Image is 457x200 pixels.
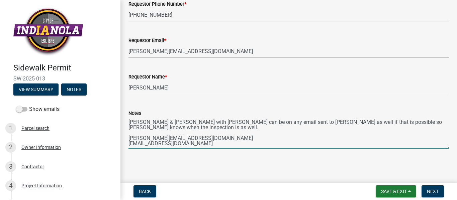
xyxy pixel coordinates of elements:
[13,7,83,56] img: City of Indianola, Iowa
[61,83,87,95] button: Notes
[21,164,44,169] div: Contractor
[5,123,16,134] div: 1
[5,142,16,153] div: 2
[133,185,156,197] button: Back
[13,87,59,92] wm-modal-confirm: Summary
[21,126,50,131] div: Parcel search
[381,189,407,194] span: Save & Exit
[422,185,444,197] button: Next
[427,189,439,194] span: Next
[13,83,59,95] button: View Summary
[128,75,167,79] label: Requestor Name
[13,75,107,82] span: SW-2025-013
[376,185,416,197] button: Save & Exit
[128,111,141,116] label: Notes
[16,105,60,113] label: Show emails
[139,189,151,194] span: Back
[5,161,16,172] div: 3
[21,183,62,188] div: Project Information
[61,87,87,92] wm-modal-confirm: Notes
[13,63,115,73] h4: Sidewalk Permit
[21,145,61,150] div: Owner Information
[5,180,16,191] div: 4
[128,2,186,7] label: Requestor Phone Number
[128,38,166,43] label: Requestor Email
